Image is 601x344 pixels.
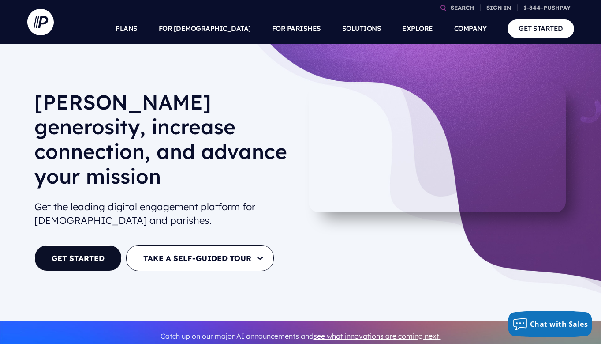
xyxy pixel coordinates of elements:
[34,90,294,196] h1: [PERSON_NAME] generosity, increase connection, and advance your mission
[508,19,574,38] a: GET STARTED
[34,197,294,231] h2: Get the leading digital engagement platform for [DEMOGRAPHIC_DATA] and parishes.
[508,311,593,337] button: Chat with Sales
[454,13,487,44] a: COMPANY
[116,13,138,44] a: PLANS
[530,319,588,329] span: Chat with Sales
[34,245,122,271] a: GET STARTED
[342,13,381,44] a: SOLUTIONS
[126,245,274,271] button: TAKE A SELF-GUIDED TOUR
[159,13,251,44] a: FOR [DEMOGRAPHIC_DATA]
[272,13,321,44] a: FOR PARISHES
[402,13,433,44] a: EXPLORE
[314,332,441,340] a: see what innovations are coming next.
